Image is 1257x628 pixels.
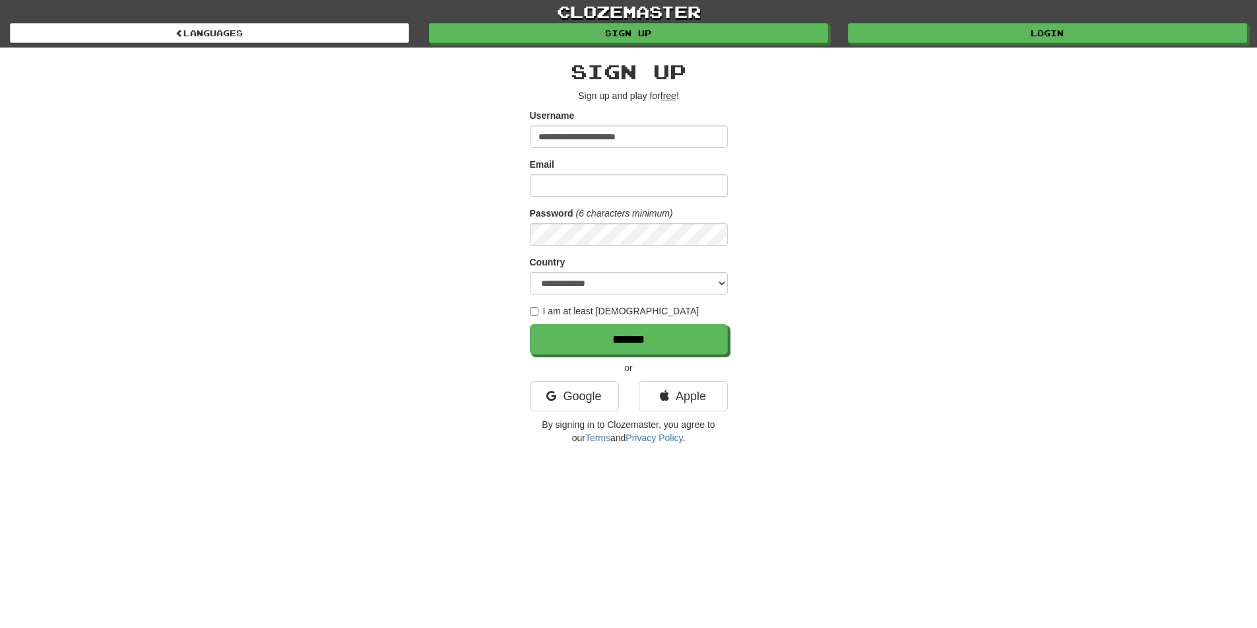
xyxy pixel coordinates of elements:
p: By signing in to Clozemaster, you agree to our and . [530,418,728,444]
label: Email [530,158,554,171]
label: I am at least [DEMOGRAPHIC_DATA] [530,304,699,318]
a: Languages [10,23,409,43]
label: Username [530,109,575,122]
label: Password [530,207,573,220]
a: Login [848,23,1247,43]
p: or [530,361,728,374]
a: Apple [639,381,728,411]
h2: Sign up [530,61,728,83]
em: (6 characters minimum) [576,208,673,219]
a: Google [530,381,619,411]
label: Country [530,256,565,269]
input: I am at least [DEMOGRAPHIC_DATA] [530,307,538,316]
u: free [661,90,676,101]
a: Sign up [429,23,828,43]
a: Terms [585,433,610,443]
p: Sign up and play for ! [530,89,728,102]
a: Privacy Policy [626,433,682,443]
